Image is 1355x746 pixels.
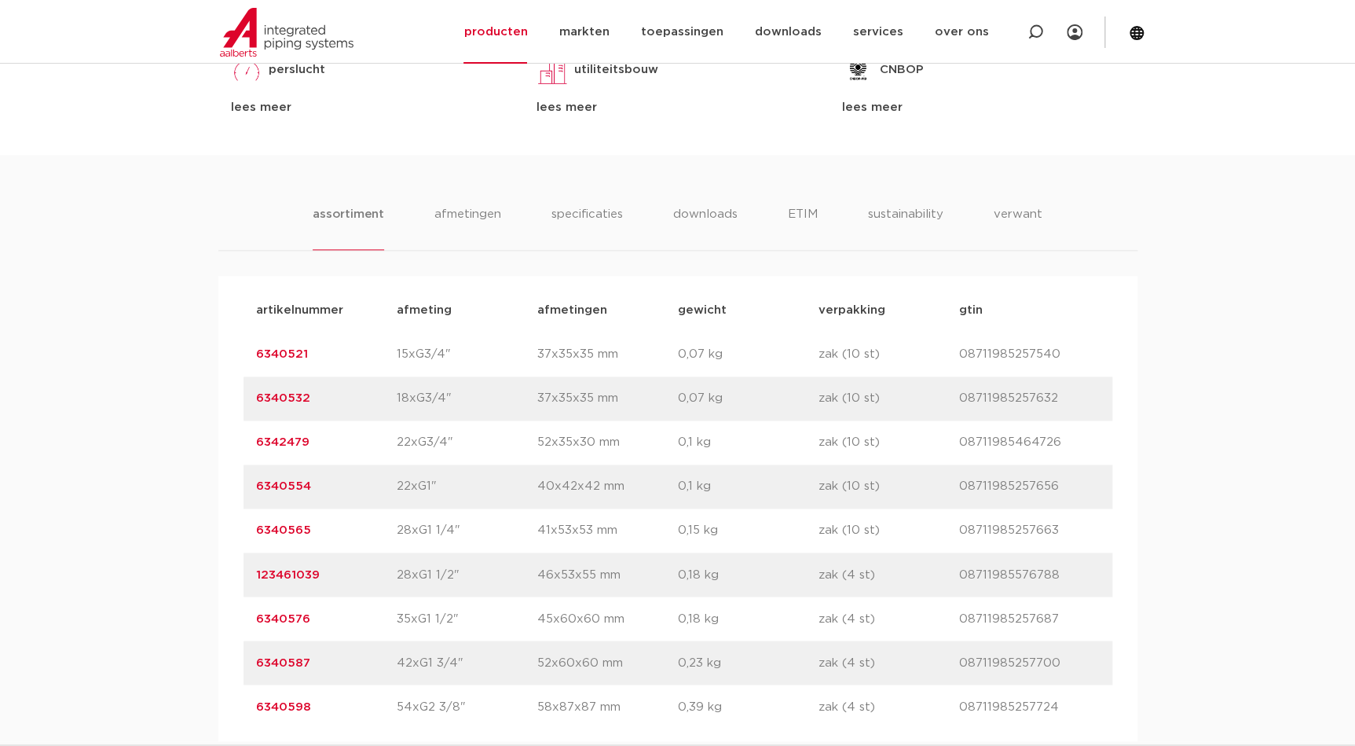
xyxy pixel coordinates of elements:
[537,301,678,320] p: afmetingen
[397,565,537,584] p: 28xG1 1/2"
[678,697,818,716] p: 0,39 kg
[959,565,1100,584] p: 08711985576788
[959,697,1100,716] p: 08711985257724
[959,301,1100,320] p: gtin
[818,565,959,584] p: zak (4 st)
[678,389,818,408] p: 0,07 kg
[397,389,537,408] p: 18xG3/4"
[537,697,678,716] p: 58x87x87 mm
[537,345,678,364] p: 37x35x35 mm
[818,609,959,628] p: zak (4 st)
[678,609,818,628] p: 0,18 kg
[537,433,678,452] p: 52x35x30 mm
[818,521,959,540] p: zak (10 st)
[537,477,678,496] p: 40x42x42 mm
[537,389,678,408] p: 37x35x35 mm
[397,653,537,672] p: 42xG1 3/4"
[256,392,310,404] a: 6340532
[678,565,818,584] p: 0,18 kg
[256,656,310,668] a: 6340587
[256,700,311,712] a: 6340598
[818,697,959,716] p: zak (4 st)
[678,345,818,364] p: 0,07 kg
[673,205,738,250] li: downloads
[678,301,818,320] p: gewicht
[397,433,537,452] p: 22xG3/4"
[537,609,678,628] p: 45x60x60 mm
[231,54,262,86] img: perslucht
[959,345,1100,364] p: 08711985257540
[678,653,818,672] p: 0,23 kg
[256,301,397,320] p: artikelnummer
[842,54,873,86] img: CNBOP
[574,61,658,79] p: utiliteitsbouw
[842,98,1124,117] div: lees meer
[678,477,818,496] p: 0,1 kg
[959,609,1100,628] p: 08711985257687
[537,653,678,672] p: 52x60x60 mm
[818,301,959,320] p: verpakking
[313,205,384,250] li: assortiment
[537,54,568,86] img: utiliteitsbouw
[959,433,1100,452] p: 08711985464726
[397,609,537,628] p: 35xG1 1/2"
[256,348,308,360] a: 6340521
[397,521,537,540] p: 28xG1 1/4"
[880,61,924,79] p: CNBOP
[551,205,623,250] li: specificaties
[959,521,1100,540] p: 08711985257663
[537,98,818,117] div: lees meer
[256,524,311,536] a: 6340565
[678,521,818,540] p: 0,15 kg
[959,477,1100,496] p: 08711985257656
[256,480,311,492] a: 6340554
[397,697,537,716] p: 54xG2 3/8"
[818,477,959,496] p: zak (10 st)
[994,205,1042,250] li: verwant
[537,521,678,540] p: 41x53x53 mm
[434,205,501,250] li: afmetingen
[397,345,537,364] p: 15xG3/4"
[231,98,513,117] div: lees meer
[256,436,309,448] a: 6342479
[269,61,325,79] p: perslucht
[256,612,310,624] a: 6340576
[256,568,320,580] a: 123461039
[818,345,959,364] p: zak (10 st)
[868,205,943,250] li: sustainability
[818,389,959,408] p: zak (10 st)
[818,433,959,452] p: zak (10 st)
[678,433,818,452] p: 0,1 kg
[788,205,818,250] li: ETIM
[397,301,537,320] p: afmeting
[959,653,1100,672] p: 08711985257700
[397,477,537,496] p: 22xG1"
[818,653,959,672] p: zak (4 st)
[537,565,678,584] p: 46x53x55 mm
[959,389,1100,408] p: 08711985257632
